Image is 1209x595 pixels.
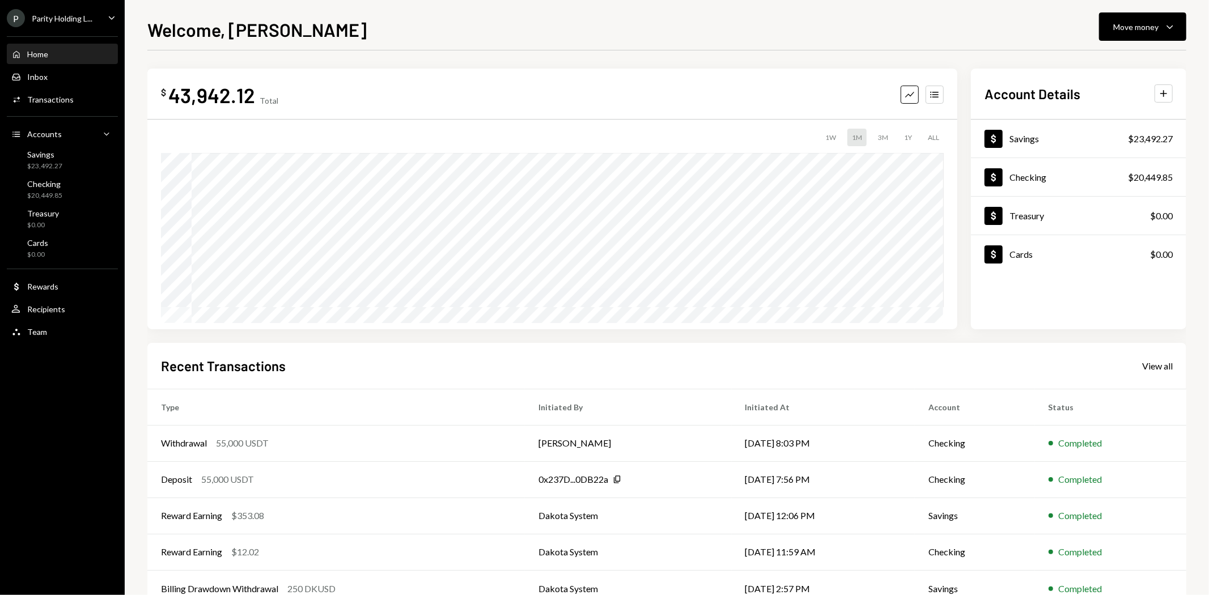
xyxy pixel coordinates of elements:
[7,176,118,203] a: Checking$20,449.85
[915,498,1034,534] td: Savings
[161,356,286,375] h2: Recent Transactions
[161,436,207,450] div: Withdrawal
[7,124,118,144] a: Accounts
[27,191,62,201] div: $20,449.85
[161,545,222,559] div: Reward Earning
[27,220,59,230] div: $0.00
[525,425,732,461] td: [PERSON_NAME]
[847,129,867,146] div: 1M
[732,461,915,498] td: [DATE] 7:56 PM
[915,534,1034,570] td: Checking
[27,179,62,189] div: Checking
[27,95,74,104] div: Transactions
[732,498,915,534] td: [DATE] 12:06 PM
[27,129,62,139] div: Accounts
[147,18,367,41] h1: Welcome, [PERSON_NAME]
[732,534,915,570] td: [DATE] 11:59 AM
[168,82,255,108] div: 43,942.12
[525,498,732,534] td: Dakota System
[32,14,92,23] div: Parity Holding L...
[538,473,608,486] div: 0x237D...0DB22a
[971,158,1186,196] a: Checking$20,449.85
[27,282,58,291] div: Rewards
[1009,133,1039,144] div: Savings
[1059,436,1102,450] div: Completed
[1059,473,1102,486] div: Completed
[27,304,65,314] div: Recipients
[1113,21,1159,33] div: Move money
[915,425,1034,461] td: Checking
[7,299,118,319] a: Recipients
[971,120,1186,158] a: Savings$23,492.27
[1009,210,1044,221] div: Treasury
[732,389,915,425] th: Initiated At
[1142,359,1173,372] a: View all
[923,129,944,146] div: ALL
[161,473,192,486] div: Deposit
[147,389,525,425] th: Type
[7,205,118,232] a: Treasury$0.00
[1150,209,1173,223] div: $0.00
[27,238,48,248] div: Cards
[27,150,62,159] div: Savings
[27,49,48,59] div: Home
[201,473,254,486] div: 55,000 USDT
[1059,509,1102,522] div: Completed
[216,436,269,450] div: 55,000 USDT
[1099,12,1186,41] button: Move money
[161,87,166,98] div: $
[915,389,1034,425] th: Account
[1142,360,1173,372] div: View all
[821,129,841,146] div: 1W
[231,545,259,559] div: $12.02
[971,197,1186,235] a: Treasury$0.00
[525,389,732,425] th: Initiated By
[260,96,278,105] div: Total
[7,89,118,109] a: Transactions
[1009,249,1033,260] div: Cards
[7,44,118,64] a: Home
[7,66,118,87] a: Inbox
[7,321,118,342] a: Team
[7,276,118,296] a: Rewards
[161,509,222,522] div: Reward Earning
[7,235,118,262] a: Cards$0.00
[1035,389,1187,425] th: Status
[1150,248,1173,261] div: $0.00
[525,534,732,570] td: Dakota System
[27,327,47,337] div: Team
[27,161,62,171] div: $23,492.27
[7,146,118,173] a: Savings$23,492.27
[732,425,915,461] td: [DATE] 8:03 PM
[27,72,48,82] div: Inbox
[915,461,1034,498] td: Checking
[27,209,59,218] div: Treasury
[985,84,1080,103] h2: Account Details
[971,235,1186,273] a: Cards$0.00
[1009,172,1046,182] div: Checking
[1128,171,1173,184] div: $20,449.85
[1128,132,1173,146] div: $23,492.27
[231,509,264,522] div: $353.08
[7,9,25,27] div: P
[1059,545,1102,559] div: Completed
[873,129,893,146] div: 3M
[900,129,917,146] div: 1Y
[27,250,48,260] div: $0.00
